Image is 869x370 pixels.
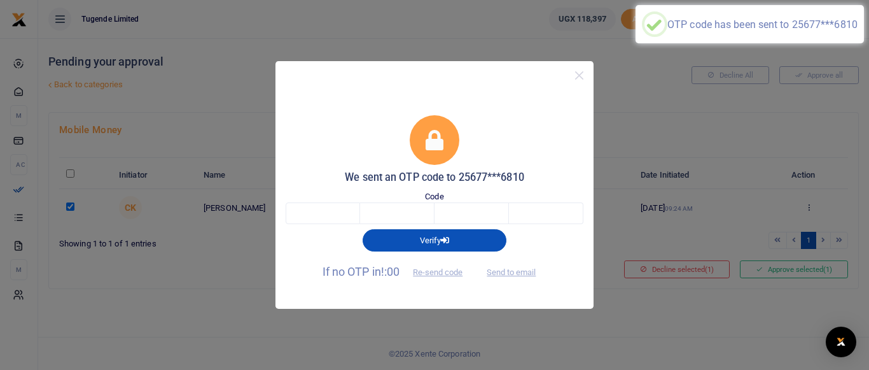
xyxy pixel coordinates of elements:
[425,190,443,203] label: Code
[323,265,474,278] span: If no OTP in
[570,66,588,85] button: Close
[286,171,583,184] h5: We sent an OTP code to 25677***6810
[826,327,856,357] div: Open Intercom Messenger
[363,229,506,251] button: Verify
[667,18,858,31] div: OTP code has been sent to 25677***6810
[381,265,400,278] span: !:00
